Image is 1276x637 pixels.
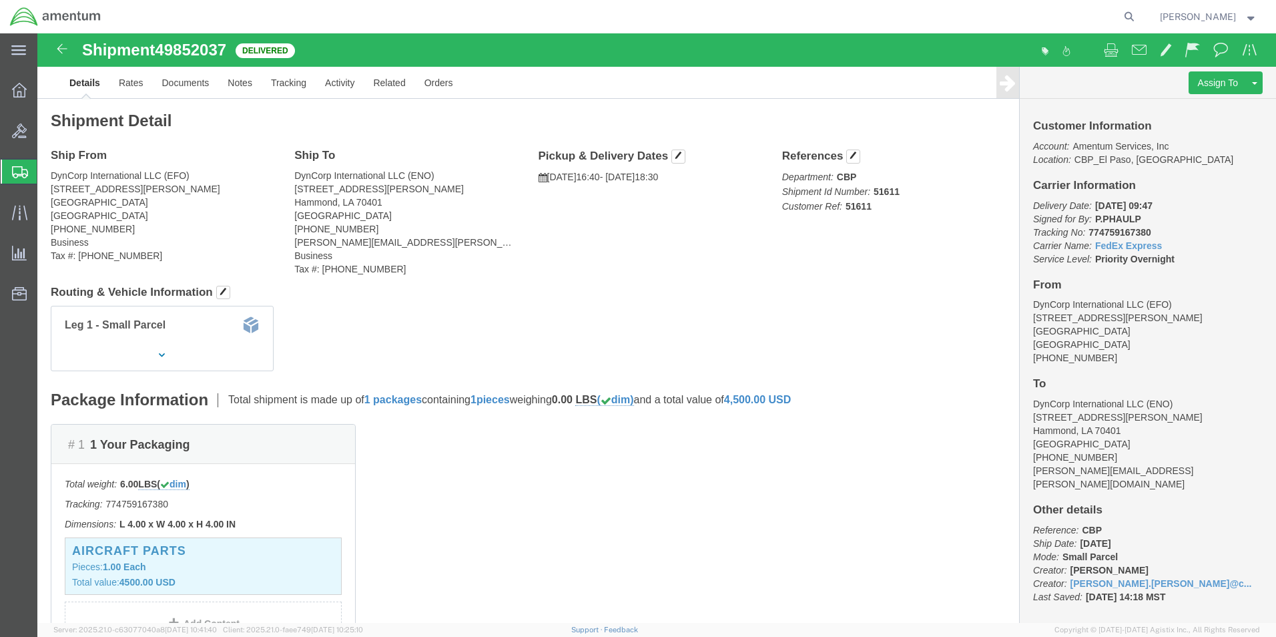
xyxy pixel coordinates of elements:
[165,626,217,634] span: [DATE] 10:41:40
[9,7,101,27] img: logo
[37,33,1276,623] iframe: FS Legacy Container
[1054,624,1260,636] span: Copyright © [DATE]-[DATE] Agistix Inc., All Rights Reserved
[1160,9,1236,24] span: Daniel King
[571,626,605,634] a: Support
[311,626,363,634] span: [DATE] 10:25:10
[604,626,638,634] a: Feedback
[53,626,217,634] span: Server: 2025.21.0-c63077040a8
[1159,9,1258,25] button: [PERSON_NAME]
[223,626,363,634] span: Client: 2025.21.0-faee749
